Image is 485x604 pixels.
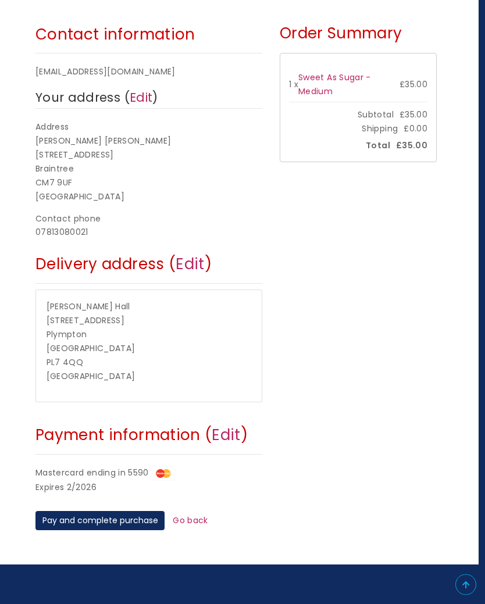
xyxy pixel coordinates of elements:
span: £0.00 [404,123,427,137]
span: Shipping [356,123,404,137]
span: Contact information [35,24,195,45]
span: [PERSON_NAME] [47,301,113,313]
a: Sweet As Sugar - Medium [298,72,371,98]
span: CM7 9UF [35,177,72,189]
span: £35.00 [396,140,427,153]
a: Edit [176,254,204,275]
div: 07813080021 [35,226,262,240]
a: Edit [130,90,152,106]
a: Edit [212,425,240,446]
div: Expires 2/2026 [35,481,262,495]
div: [EMAIL_ADDRESS][DOMAIN_NAME] [35,66,262,80]
span: [GEOGRAPHIC_DATA] [35,191,124,203]
td: £35.00 [400,69,427,102]
span: [PERSON_NAME] [105,135,172,147]
span: Braintree [35,163,74,175]
span: [STREET_ADDRESS] [47,315,125,327]
h3: Order Summary [280,19,437,52]
div: Contact phone [35,213,262,227]
span: [STREET_ADDRESS] [35,149,114,161]
div: Address [35,121,262,135]
span: Delivery address ( ) [35,254,212,275]
div: Mastercard ending in 5590 [35,467,262,481]
span: [PERSON_NAME] [35,135,102,147]
span: Payment information ( ) [35,425,248,446]
span: PL7 4QQ [47,357,83,369]
td: 1 x [289,69,298,102]
span: [GEOGRAPHIC_DATA] [47,371,135,383]
button: Pay and complete purchase [35,512,165,531]
span: £35.00 [400,109,427,123]
span: Total [360,140,396,153]
span: Plympton [47,329,87,341]
span: Your address ( ) [35,90,158,106]
span: Subtotal [352,109,400,123]
a: Go back [173,514,208,526]
span: Hall [115,301,130,313]
span: [GEOGRAPHIC_DATA] [47,343,135,355]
